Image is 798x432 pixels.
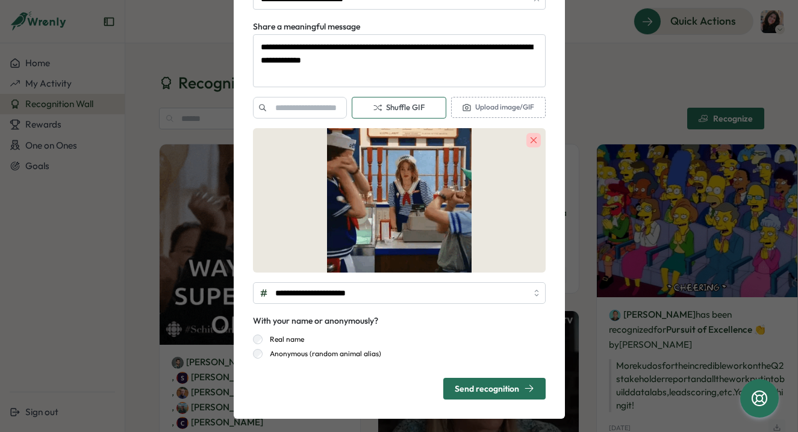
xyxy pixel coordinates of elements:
img: gif [253,128,546,273]
button: Send recognition [443,378,546,400]
label: Real name [263,335,304,344]
div: With your name or anonymously? [253,315,378,328]
button: Shuffle GIF [352,97,446,119]
div: Send recognition [455,383,534,393]
span: Shuffle GIF [373,102,425,113]
label: Anonymous (random animal alias) [263,349,381,359]
label: Share a meaningful message [253,20,360,34]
